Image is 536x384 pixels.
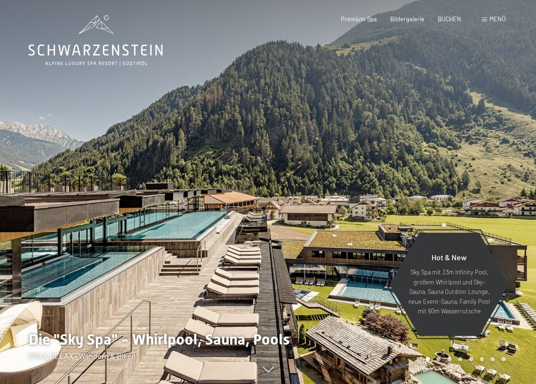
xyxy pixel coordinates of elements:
div: Carousel Page 4 [458,357,462,361]
span: Menü [489,15,506,23]
div: Carousel Page 6 [480,357,484,361]
div: Carousel Page 2 [436,357,441,361]
div: Carousel Page 7 [490,357,495,361]
div: Carousel Page 1 (Current Slide) [426,357,430,361]
div: Carousel Page 3 [447,357,451,361]
div: Carousel Page 5 [469,357,473,361]
a: BUCHEN [438,15,461,23]
div: Carousel Page 8 [501,357,506,361]
a: Premium Spa [341,15,377,23]
a: Bildergalerie [390,15,424,23]
p: Sky Spa mit 23m Infinity Pool, großem Whirlpool und Sky-Sauna, Sauna Outdoor Lounge, neue Event-S... [408,267,490,316]
div: Carousel Pagination [423,357,506,361]
span: Hot & New [432,253,467,262]
a: Hot & New Sky Spa mit 23m Infinity Pool, großem Whirlpool und Sky-Sauna, Sauna Outdoor Lounge, ne... [389,232,509,337]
